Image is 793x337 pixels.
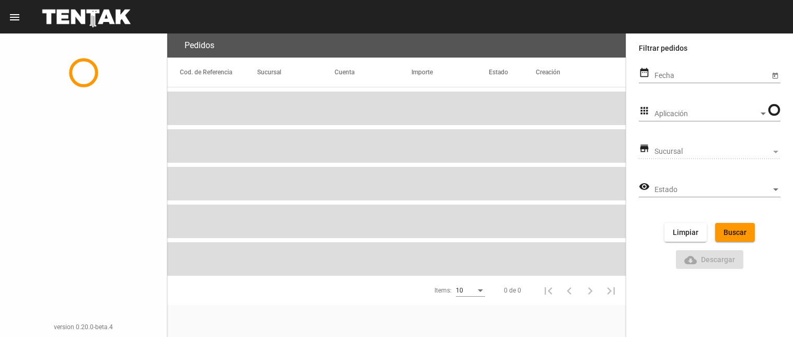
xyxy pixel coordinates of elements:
[654,148,780,156] mat-select: Sucursal
[654,72,769,80] input: Fecha
[639,66,650,79] mat-icon: date_range
[504,285,521,296] div: 0 de 0
[664,223,707,242] button: Limpiar
[673,228,698,237] span: Limpiar
[538,280,559,301] button: Primera
[185,38,214,53] h3: Pedidos
[639,142,650,155] mat-icon: store
[257,58,335,87] mat-header-cell: Sucursal
[167,33,626,58] flou-section-header: Pedidos
[654,110,768,118] mat-select: Aplicación
[8,11,21,24] mat-icon: menu
[654,110,758,118] span: Aplicación
[684,255,735,264] span: Descargar
[489,58,536,87] mat-header-cell: Estado
[769,70,780,81] button: Open calendar
[639,42,780,54] label: Filtrar pedidos
[559,280,580,301] button: Anterior
[434,285,452,296] div: Items:
[456,287,485,295] mat-select: Items:
[8,322,158,332] div: version 0.20.0-beta.4
[715,223,755,242] button: Buscar
[723,228,746,237] span: Buscar
[676,250,744,269] button: Descargar ReporteDescargar
[639,181,650,193] mat-icon: visibility
[536,58,626,87] mat-header-cell: Creación
[654,186,780,194] mat-select: Estado
[684,254,697,266] mat-icon: Descargar Reporte
[411,58,489,87] mat-header-cell: Importe
[335,58,412,87] mat-header-cell: Cuenta
[639,105,650,117] mat-icon: apps
[654,148,771,156] span: Sucursal
[167,58,257,87] mat-header-cell: Cod. de Referencia
[654,186,771,194] span: Estado
[601,280,622,301] button: Última
[456,287,463,294] span: 10
[580,280,601,301] button: Siguiente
